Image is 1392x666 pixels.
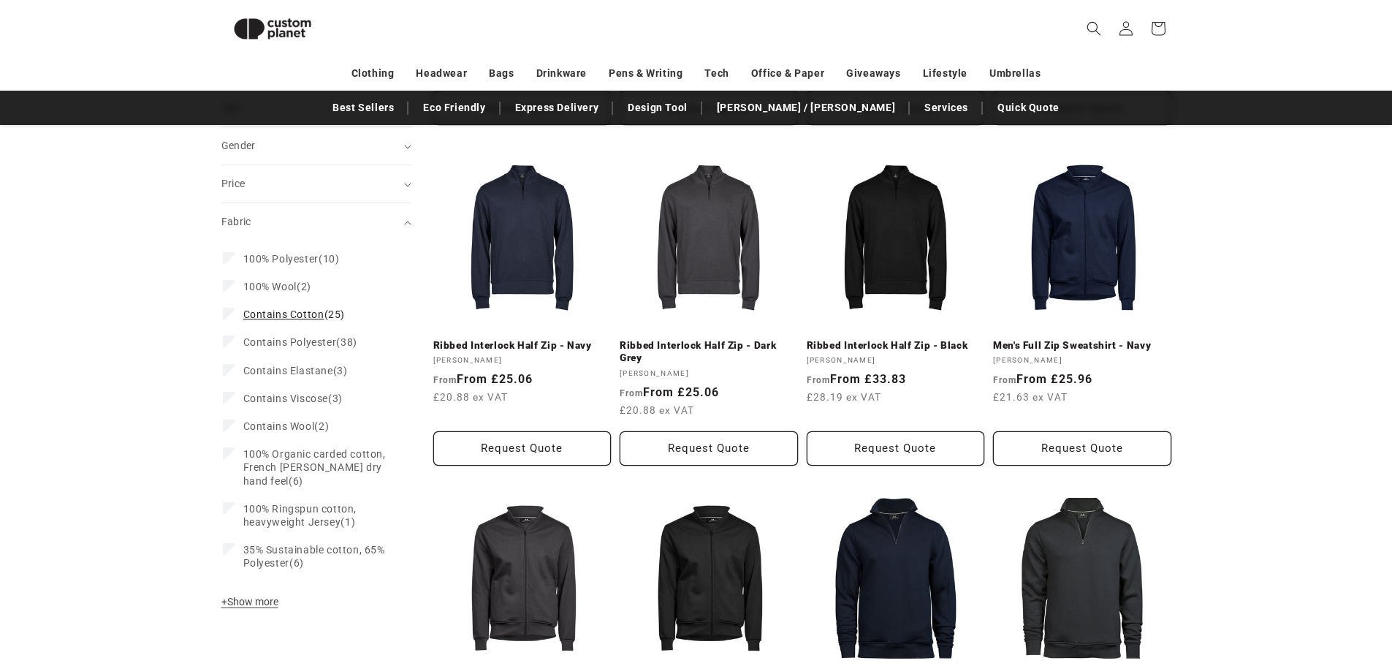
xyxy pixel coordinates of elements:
[620,431,798,466] button: Request Quote
[710,95,902,121] a: [PERSON_NAME] / [PERSON_NAME]
[221,596,227,608] span: +
[243,543,387,569] span: (6)
[917,95,975,121] a: Services
[221,178,246,189] span: Price
[489,61,514,86] a: Bags
[751,61,824,86] a: Office & Paper
[433,431,612,466] button: Request Quote
[221,596,278,608] span: Show more
[243,420,315,432] span: Contains Wool
[325,95,401,121] a: Best Sellers
[416,95,492,121] a: Eco Friendly
[221,203,411,241] summary: Fabric (0 selected)
[609,61,682,86] a: Pens & Writing
[508,95,606,121] a: Express Delivery
[620,339,798,365] a: Ribbed Interlock Half Zip - Dark Grey
[846,61,900,86] a: Giveaways
[923,61,967,86] a: Lifestyle
[221,216,251,227] span: Fabric
[989,61,1041,86] a: Umbrellas
[993,431,1171,466] button: Request Quote
[243,253,319,265] span: 100% Polyester
[351,61,395,86] a: Clothing
[243,393,329,404] span: Contains Viscose
[243,309,324,320] span: Contains Cotton
[807,339,985,352] a: Ribbed Interlock Half Zip - Black
[243,336,337,348] span: Contains Polyester
[243,392,343,405] span: (3)
[536,61,587,86] a: Drinkware
[620,95,695,121] a: Design Tool
[243,336,357,349] span: (38)
[433,339,612,352] a: Ribbed Interlock Half Zip - Navy
[990,95,1067,121] a: Quick Quote
[243,364,348,377] span: (3)
[807,431,985,466] button: Request Quote
[416,61,467,86] a: Headwear
[1078,12,1110,45] summary: Search
[243,252,340,265] span: (10)
[221,140,256,151] span: Gender
[243,502,387,529] span: (1)
[243,281,297,292] span: 100% Wool
[243,420,330,433] span: (2)
[243,448,386,486] span: 100% Organic carded cotton, French [PERSON_NAME] dry hand feel
[221,595,283,616] button: Show more
[243,308,345,321] span: (25)
[1148,508,1392,666] iframe: Chat Widget
[243,544,385,569] span: 35% Sustainable cotton, 65% Polyester
[243,280,311,293] span: (2)
[243,365,333,376] span: Contains Elastane
[993,339,1171,352] a: Men's Full Zip Sweatshirt - Navy
[221,127,411,164] summary: Gender (0 selected)
[704,61,729,86] a: Tech
[221,6,324,52] img: Custom Planet
[243,447,387,488] span: (6)
[243,503,357,528] span: 100% Ringspun cotton, heavyweight Jersey
[221,165,411,203] summary: Price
